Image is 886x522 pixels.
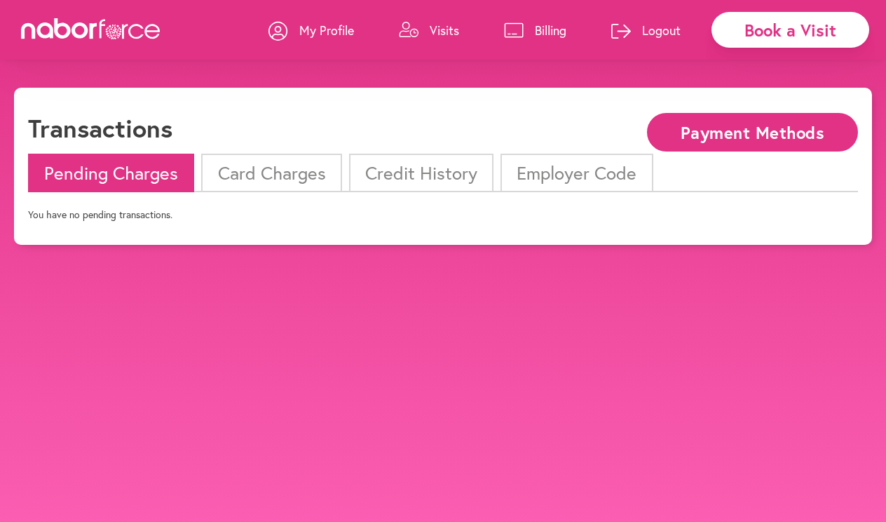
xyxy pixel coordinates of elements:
h1: Transactions [28,113,172,143]
p: Logout [642,22,681,39]
li: Employer Code [500,154,653,192]
p: You have no pending transactions. [28,209,858,221]
li: Credit History [349,154,493,192]
p: My Profile [299,22,354,39]
a: Visits [399,9,459,51]
a: Billing [504,9,566,51]
div: Book a Visit [711,12,869,48]
li: Card Charges [201,154,341,192]
a: Payment Methods [647,124,858,138]
p: Billing [535,22,566,39]
button: Payment Methods [647,113,858,152]
a: My Profile [268,9,354,51]
p: Visits [430,22,459,39]
a: Logout [611,9,681,51]
li: Pending Charges [28,154,194,192]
